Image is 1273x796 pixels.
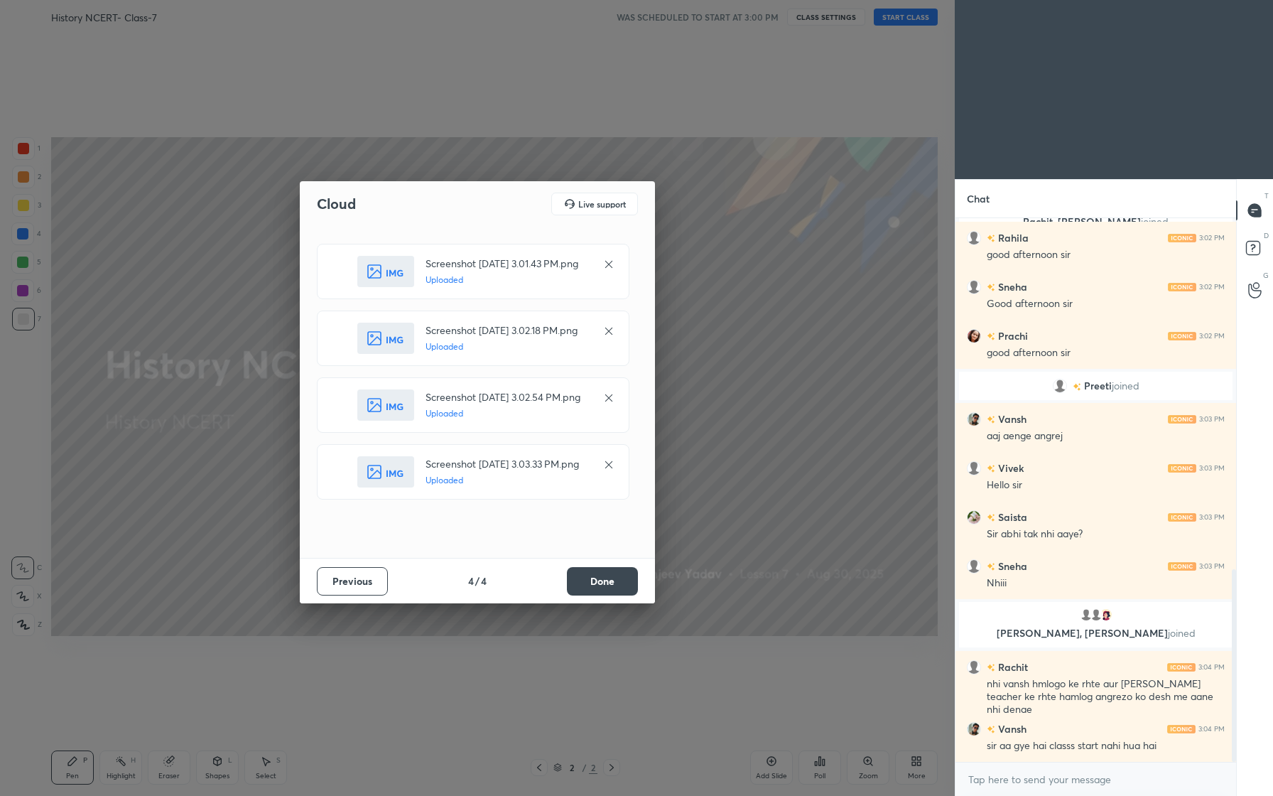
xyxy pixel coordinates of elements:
[1199,234,1225,242] div: 3:02 PM
[987,248,1225,262] div: good afternoon sir
[1168,332,1196,340] img: iconic-light.a09c19a4.png
[1198,725,1225,733] div: 3:04 PM
[1112,380,1139,392] span: joined
[567,567,638,596] button: Done
[481,574,487,588] h4: 4
[1199,332,1225,340] div: 3:02 PM
[955,180,1001,217] p: Chat
[578,200,626,208] h5: Live support
[995,721,1026,736] h6: Vansh
[967,280,981,294] img: default.png
[426,456,589,471] h4: Screenshot [DATE] 3.03.33 PM.png
[987,664,995,672] img: no-rating-badge.077c3623.svg
[426,323,589,338] h4: Screenshot [DATE] 3.02.18 PM.png
[987,576,1225,591] div: Nhiii
[995,510,1027,525] h6: Saista
[967,559,981,574] img: default.png
[987,416,995,424] img: no-rating-badge.077c3623.svg
[426,474,589,487] h5: Uploaded
[955,218,1236,762] div: grid
[995,461,1024,475] h6: Vivek
[1168,562,1196,571] img: iconic-light.a09c19a4.png
[987,297,1225,311] div: Good afternoon sir
[1053,379,1067,393] img: default.png
[995,412,1026,426] h6: Vansh
[995,328,1028,343] h6: Prachi
[967,722,981,736] img: cfb13ffe98114854bba5199f6fb02039.jpg
[987,563,995,571] img: no-rating-badge.077c3623.svg
[426,256,589,271] h4: Screenshot [DATE] 3.01.43 PM.png
[987,346,1225,360] div: good afternoon sir
[968,628,1224,639] p: [PERSON_NAME], [PERSON_NAME]
[468,574,474,588] h4: 4
[995,230,1029,245] h6: Rahila
[987,284,995,291] img: no-rating-badge.077c3623.svg
[987,333,995,340] img: no-rating-badge.077c3623.svg
[987,478,1225,493] div: Hello sir
[987,726,995,733] img: no-rating-badge.077c3623.svg
[1264,190,1269,201] p: T
[426,340,589,353] h5: Uploaded
[1199,464,1225,473] div: 3:03 PM
[1167,725,1196,733] img: iconic-light.a09c19a4.png
[1198,663,1225,672] div: 3:04 PM
[967,329,981,343] img: d489c4b7127b407f8a3e39f43be22fec.png
[967,412,981,426] img: cfb13ffe98114854bba5199f6fb02039.jpg
[1089,608,1103,622] img: default.png
[1168,415,1196,424] img: iconic-light.a09c19a4.png
[967,461,981,475] img: default.png
[1084,380,1112,392] span: Preeti
[967,231,981,245] img: default.png
[967,510,981,525] img: ab7d10b006b04d59a5198bc4c268c61a.jpg
[987,739,1225,753] div: sir aa gye hai classs start nahi hua hai
[1168,626,1196,640] span: joined
[426,389,589,404] h4: Screenshot [DATE] 3.02.54 PM.png
[426,274,589,286] h5: Uploaded
[1168,513,1196,522] img: iconic-light.a09c19a4.png
[317,195,356,213] h2: Cloud
[475,574,480,588] h4: /
[987,235,995,242] img: no-rating-badge.077c3623.svg
[1167,663,1196,672] img: iconic-light.a09c19a4.png
[1168,234,1196,242] img: iconic-light.a09c19a4.png
[987,465,995,473] img: no-rating-badge.077c3623.svg
[995,279,1027,294] h6: Sneha
[1099,608,1113,622] img: 41874182_8DE37DB0-9027-43CC-A510-CD3E4D78CF72.png
[967,660,981,674] img: default.png
[1264,230,1269,241] p: D
[1199,513,1225,522] div: 3:03 PM
[995,660,1028,674] h6: Rachit
[987,527,1225,542] div: Sir abhi tak nhi aaye?
[1168,283,1196,291] img: iconic-light.a09c19a4.png
[987,677,1225,717] div: nhi vansh hmlogo ke rhte aur [PERSON_NAME] teacher ke rhte hamlog angrezo ko desh me aane nhi denge
[1073,383,1081,391] img: no-rating-badge.077c3623.svg
[1199,562,1225,571] div: 3:03 PM
[1263,270,1269,281] p: G
[426,407,589,420] h5: Uploaded
[1199,415,1225,424] div: 3:03 PM
[995,559,1027,574] h6: Sneha
[1079,608,1093,622] img: default.png
[987,429,1225,443] div: aaj aenge angrej
[1199,283,1225,291] div: 3:02 PM
[1168,464,1196,473] img: iconic-light.a09c19a4.png
[987,514,995,522] img: no-rating-badge.077c3623.svg
[317,567,388,596] button: Previous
